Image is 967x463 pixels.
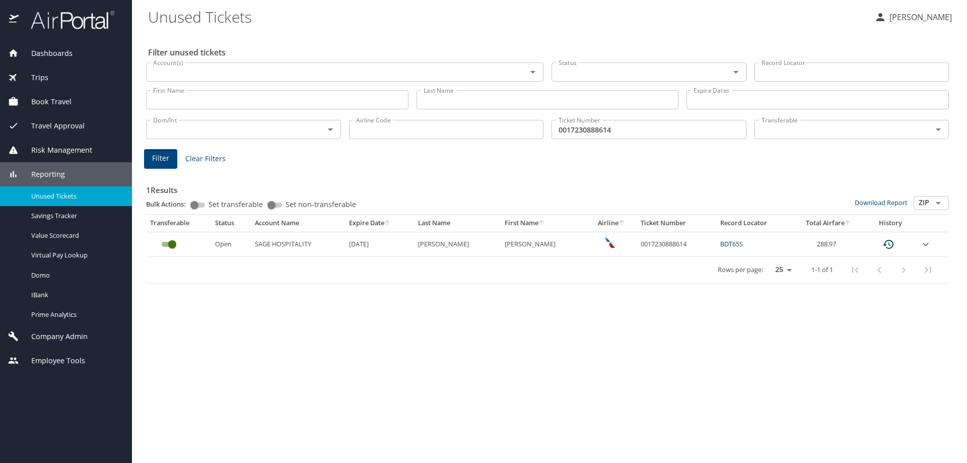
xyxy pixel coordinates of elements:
[526,65,540,79] button: Open
[19,72,48,83] span: Trips
[19,145,92,156] span: Risk Management
[19,120,85,131] span: Travel Approval
[886,11,952,23] p: [PERSON_NAME]
[211,232,250,256] td: Open
[19,169,65,180] span: Reporting
[144,149,177,169] button: Filter
[211,215,250,232] th: Status
[845,220,852,227] button: sort
[146,215,949,284] table: custom pagination table
[31,211,120,221] span: Savings Tracker
[716,215,792,232] th: Record Locator
[501,232,587,256] td: [PERSON_NAME]
[811,267,833,273] p: 1-1 of 1
[19,96,72,107] span: Book Travel
[920,238,932,250] button: expand row
[345,232,415,256] td: [DATE]
[19,48,73,59] span: Dashboards
[618,220,626,227] button: sort
[251,215,345,232] th: Account Name
[792,232,866,256] td: 288.97
[251,232,345,256] td: SAGE HOSPITALITY
[31,250,120,260] span: Virtual Pay Lookup
[146,178,949,196] h3: 1 Results
[637,232,716,256] td: 0017230888614
[148,1,866,32] h1: Unused Tickets
[605,238,615,248] img: American Airlines
[150,219,207,228] div: Transferable
[323,122,337,137] button: Open
[185,153,226,165] span: Clear Filters
[720,239,743,248] a: BDT65S
[718,267,763,273] p: Rows per page:
[31,271,120,280] span: Domo
[20,10,114,30] img: airportal-logo.png
[146,200,194,209] p: Bulk Actions:
[148,44,951,60] h2: Filter unused tickets
[792,215,866,232] th: Total Airfare
[866,215,916,232] th: History
[345,215,415,232] th: Expire Date
[152,152,169,165] span: Filter
[931,196,945,210] button: Open
[414,215,501,232] th: Last Name
[31,231,120,240] span: Value Scorecard
[31,290,120,300] span: IBank
[19,331,88,342] span: Company Admin
[931,122,945,137] button: Open
[31,191,120,201] span: Unused Tickets
[181,150,230,168] button: Clear Filters
[729,65,743,79] button: Open
[587,215,637,232] th: Airline
[414,232,501,256] td: [PERSON_NAME]
[637,215,716,232] th: Ticket Number
[9,10,20,30] img: icon-airportal.png
[501,215,587,232] th: First Name
[19,355,85,366] span: Employee Tools
[855,198,908,207] a: Download Report
[286,201,356,208] span: Set non-transferable
[870,8,956,26] button: [PERSON_NAME]
[209,201,263,208] span: Set transferable
[31,310,120,319] span: Prime Analytics
[538,220,545,227] button: sort
[384,220,391,227] button: sort
[767,262,795,278] select: rows per page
